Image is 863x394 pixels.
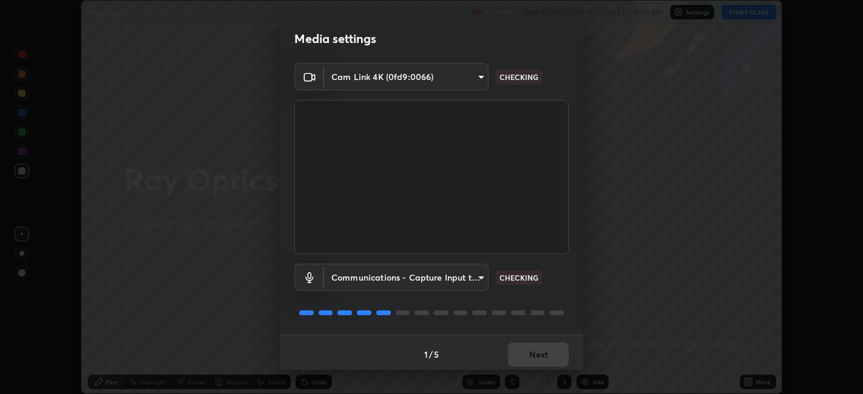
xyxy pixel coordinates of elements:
h4: 5 [434,348,439,361]
div: Cam Link 4K (0fd9:0066) [324,63,489,90]
p: CHECKING [499,72,538,82]
h4: / [429,348,433,361]
p: CHECKING [499,272,538,283]
h4: 1 [424,348,428,361]
h2: Media settings [294,31,376,47]
div: Cam Link 4K (0fd9:0066) [324,264,489,291]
